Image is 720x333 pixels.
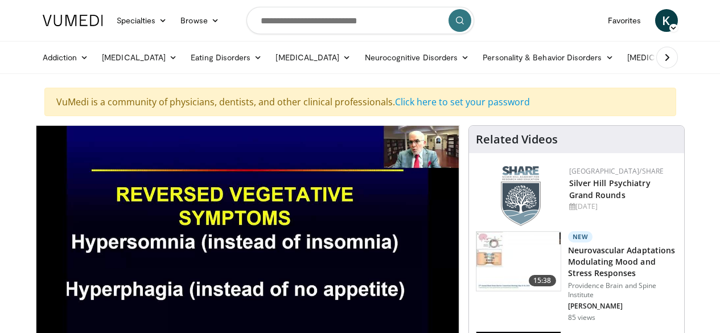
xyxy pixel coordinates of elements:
div: VuMedi is a community of physicians, dentists, and other clinical professionals. [44,88,676,116]
a: K [655,9,678,32]
p: New [568,231,593,242]
a: Specialties [110,9,174,32]
input: Search topics, interventions [246,7,474,34]
a: [GEOGRAPHIC_DATA]/SHARE [569,166,664,176]
h3: Neurovascular Adaptations Modulating Mood and Stress Responses [568,245,677,279]
img: 4562edde-ec7e-4758-8328-0659f7ef333d.150x105_q85_crop-smart_upscale.jpg [476,232,561,291]
a: Browse [174,9,226,32]
p: 85 views [568,313,596,322]
a: 15:38 New Neurovascular Adaptations Modulating Mood and Stress Responses Providence Brain and Spi... [476,231,677,322]
p: Providence Brain and Spine Institute [568,281,677,299]
a: Personality & Behavior Disorders [476,46,620,69]
a: Favorites [601,9,648,32]
h4: Related Videos [476,133,558,146]
a: Neurocognitive Disorders [358,46,476,69]
a: Addiction [36,46,96,69]
div: [DATE] [569,202,675,212]
img: VuMedi Logo [43,15,103,26]
span: 15:38 [529,275,556,286]
a: [MEDICAL_DATA] [269,46,357,69]
p: [PERSON_NAME] [568,302,677,311]
a: [MEDICAL_DATA] [95,46,184,69]
img: f8aaeb6d-318f-4fcf-bd1d-54ce21f29e87.png.150x105_q85_autocrop_double_scale_upscale_version-0.2.png [501,166,541,226]
a: Eating Disorders [184,46,269,69]
a: Silver Hill Psychiatry Grand Rounds [569,178,651,200]
a: Click here to set your password [395,96,530,108]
